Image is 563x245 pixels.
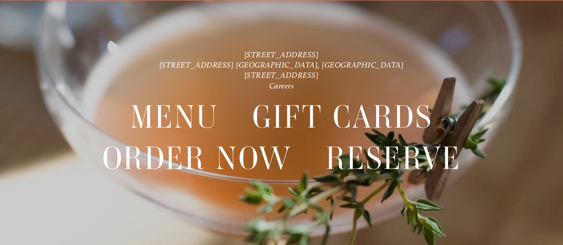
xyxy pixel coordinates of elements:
a: [STREET_ADDRESS] [GEOGRAPHIC_DATA], [GEOGRAPHIC_DATA] [159,60,404,69]
a: Reserve [326,138,461,178]
a: Careers [269,81,294,90]
a: Menu [130,96,219,137]
span: Order Now [102,138,292,179]
a: Gift Cards [252,96,433,137]
span: Reserve [326,138,461,179]
a: Order Now [102,138,292,178]
a: [STREET_ADDRESS] [244,50,319,59]
a: [STREET_ADDRESS] [244,71,319,80]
